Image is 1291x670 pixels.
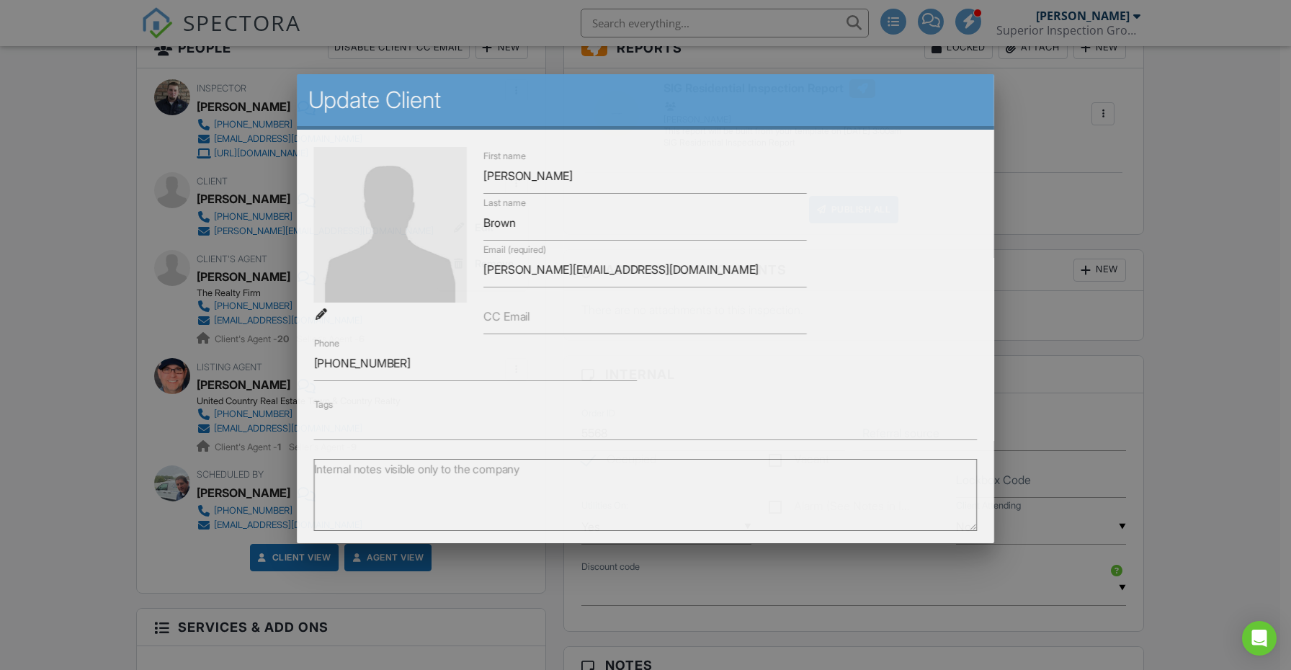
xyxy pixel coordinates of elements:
label: Last name [484,197,526,210]
label: First name [484,150,526,163]
label: Tags [314,399,333,410]
label: Phone [314,337,339,350]
label: Email (required) [484,244,546,256]
h2: Update Client [308,86,983,115]
img: default-user-f0147aede5fd5fa78ca7ade42f37bd4542148d508eef1c3d3ea960f66861d68b.jpg [314,147,467,303]
label: CC Email [484,308,530,324]
div: Open Intercom Messenger [1242,621,1277,656]
label: Internal notes visible only to the company [314,461,520,477]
